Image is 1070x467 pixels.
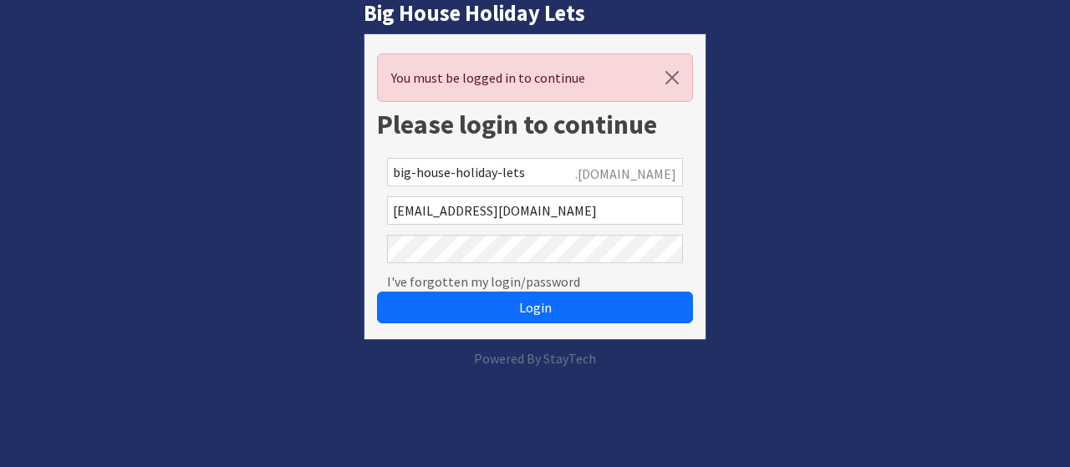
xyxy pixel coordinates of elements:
[387,196,684,225] input: Email
[387,272,580,292] a: I've forgotten my login/password
[387,158,684,186] input: Account Reference
[377,292,694,323] button: Login
[519,299,552,316] span: Login
[364,348,707,368] p: Powered By StayTech
[575,164,676,184] span: .[DOMAIN_NAME]
[377,53,694,102] div: You must be logged in to continue
[377,109,694,140] h1: Please login to continue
